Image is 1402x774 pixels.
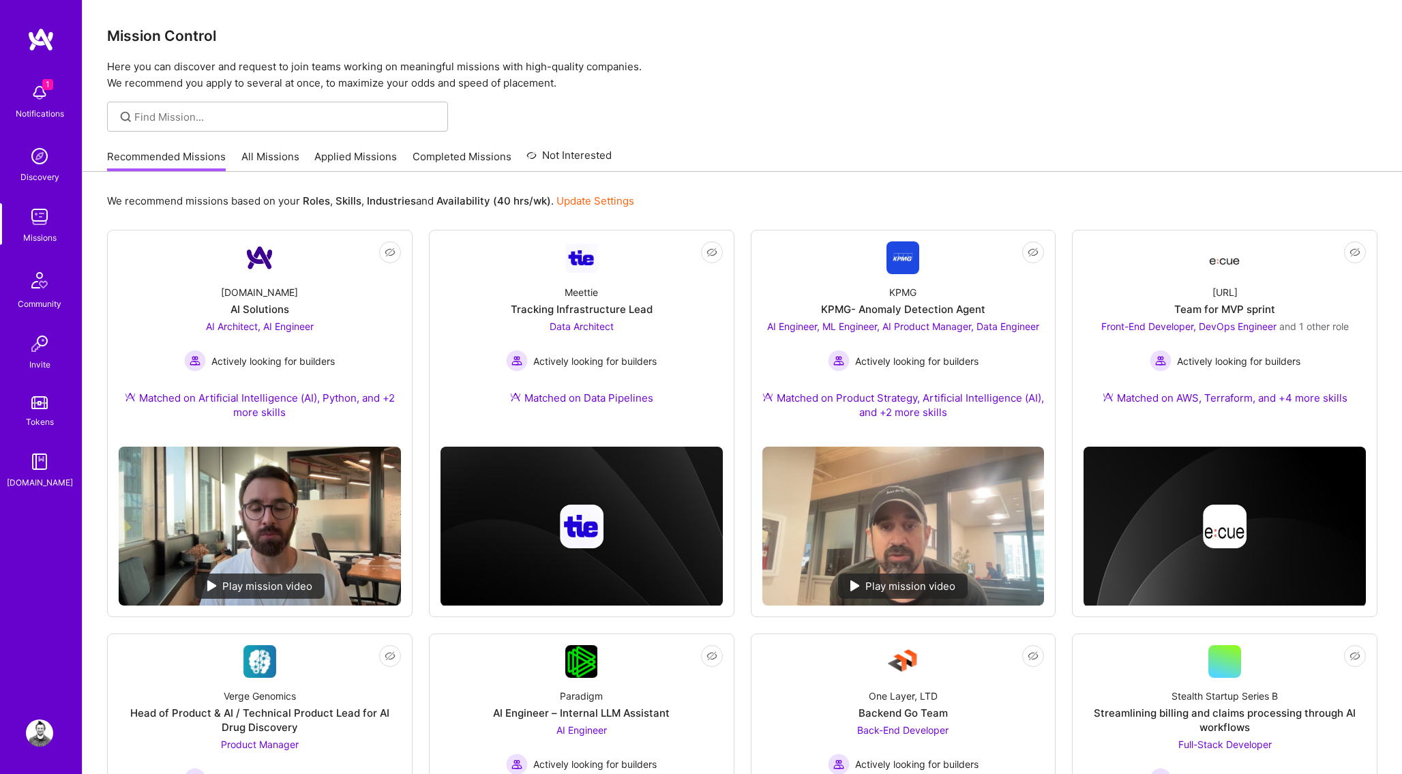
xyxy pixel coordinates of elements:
div: Play mission video [195,574,325,599]
img: Ateam Purple Icon [762,391,773,402]
img: guide book [26,448,53,475]
div: Missions [23,230,57,245]
img: Actively looking for builders [828,350,850,372]
img: Company Logo [243,241,276,274]
span: Actively looking for builders [1177,354,1300,368]
p: We recommend missions based on your , , and . [107,194,634,208]
div: Stealth Startup Series B [1172,689,1278,703]
div: Community [18,297,61,311]
div: [DOMAIN_NAME] [7,475,73,490]
div: Team for MVP sprint [1174,302,1275,316]
img: play [850,580,860,591]
div: Matched on Product Strategy, Artificial Intelligence (AI), and +2 more skills [762,391,1045,419]
img: Company Logo [886,241,919,274]
span: Back-End Developer [857,724,949,736]
a: All Missions [241,149,299,172]
div: Verge Genomics [224,689,296,703]
img: Invite [26,330,53,357]
span: AI Engineer, ML Engineer, AI Product Manager, Data Engineer [767,321,1039,332]
div: Paradigm [560,689,603,703]
div: Matched on AWS, Terraform, and +4 more skills [1103,391,1347,405]
div: One Layer, LTD [869,689,938,703]
span: Product Manager [221,739,299,750]
span: Actively looking for builders [533,354,657,368]
img: Company Logo [886,645,919,678]
i: icon EyeClosed [385,247,396,258]
div: Backend Go Team [859,706,948,720]
i: icon EyeClosed [1349,651,1360,661]
i: icon EyeClosed [706,247,717,258]
img: Ateam Purple Icon [1103,391,1114,402]
span: Data Architect [550,321,614,332]
span: Actively looking for builders [211,354,335,368]
img: play [207,580,217,591]
img: cover [441,447,723,606]
i: icon EyeClosed [1028,651,1039,661]
span: Full-Stack Developer [1178,739,1272,750]
span: AI Engineer [556,724,607,736]
div: KPMG [889,285,916,299]
p: Here you can discover and request to join teams working on meaningful missions with high-quality ... [107,59,1377,91]
div: Head of Product & AI / Technical Product Lead for AI Drug Discovery [119,706,401,734]
img: No Mission [762,447,1045,606]
div: Tokens [26,415,54,429]
img: Company Logo [243,645,276,678]
img: tokens [31,396,48,409]
span: and 1 other role [1279,321,1349,332]
span: Actively looking for builders [533,757,657,771]
i: icon EyeClosed [1028,247,1039,258]
i: icon SearchGrey [118,109,134,125]
span: Actively looking for builders [855,354,979,368]
span: 1 [42,79,53,90]
img: teamwork [26,203,53,230]
div: Matched on Artificial Intelligence (AI), Python, and +2 more skills [119,391,401,419]
i: icon EyeClosed [706,651,717,661]
a: Update Settings [556,194,634,207]
b: Availability (40 hrs/wk) [436,194,551,207]
a: Company Logo[DOMAIN_NAME]AI SolutionsAI Architect, AI Engineer Actively looking for buildersActiv... [119,241,401,436]
img: Ateam Purple Icon [510,391,521,402]
i: icon EyeClosed [385,651,396,661]
img: Actively looking for builders [1150,350,1172,372]
img: bell [26,79,53,106]
div: AI Solutions [230,302,289,316]
a: Company LogoKPMGKPMG- Anomaly Detection AgentAI Engineer, ML Engineer, AI Product Manager, Data E... [762,241,1045,436]
a: Company Logo[URL]Team for MVP sprintFront-End Developer, DevOps Engineer and 1 other roleActively... [1084,241,1366,421]
div: Streamlining billing and claims processing through AI workflows [1084,706,1366,734]
img: Ateam Purple Icon [125,391,136,402]
a: Company LogoMeettieTracking Infrastructure LeadData Architect Actively looking for buildersActive... [441,241,723,421]
img: Company Logo [565,645,597,678]
img: cover [1084,447,1366,607]
input: Find Mission... [134,110,438,124]
a: Applied Missions [314,149,397,172]
span: Actively looking for builders [855,757,979,771]
a: User Avatar [23,719,57,747]
img: Actively looking for builders [184,350,206,372]
h3: Mission Control [107,27,1377,44]
div: Meettie [565,285,598,299]
b: Roles [303,194,330,207]
div: [URL] [1212,285,1238,299]
img: Company logo [560,505,603,548]
i: icon EyeClosed [1349,247,1360,258]
img: Community [23,264,56,297]
img: logo [27,27,55,52]
div: Invite [29,357,50,372]
b: Industries [367,194,416,207]
img: Company Logo [565,243,598,273]
img: No Mission [119,447,401,606]
div: [DOMAIN_NAME] [221,285,298,299]
a: Not Interested [526,147,612,172]
a: Recommended Missions [107,149,226,172]
span: AI Architect, AI Engineer [206,321,314,332]
img: Actively looking for builders [506,350,528,372]
span: Front-End Developer, DevOps Engineer [1101,321,1277,332]
div: AI Engineer – Internal LLM Assistant [493,706,670,720]
div: KPMG- Anomaly Detection Agent [821,302,985,316]
div: Notifications [16,106,64,121]
div: Tracking Infrastructure Lead [511,302,653,316]
a: Completed Missions [413,149,511,172]
img: Company logo [1203,505,1247,548]
img: User Avatar [26,719,53,747]
div: Play mission video [838,574,968,599]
